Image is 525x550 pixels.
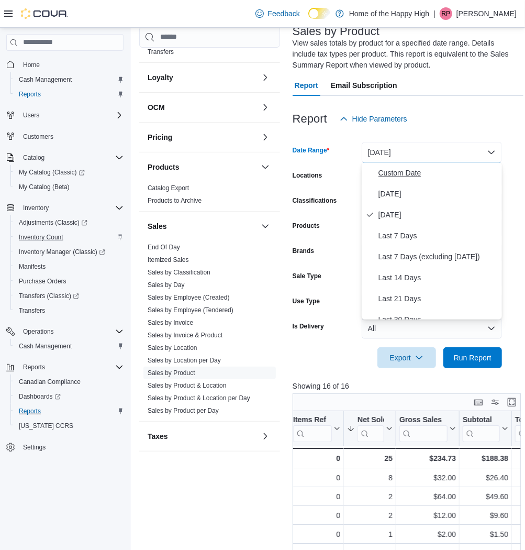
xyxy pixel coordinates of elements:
h3: OCM [148,102,165,112]
button: Pricing [259,130,272,143]
button: Users [2,108,128,123]
span: Users [23,111,39,119]
h3: Loyalty [148,72,173,82]
span: Washington CCRS [15,420,124,432]
a: Sales by Day [148,281,185,288]
div: 0 [293,528,340,541]
span: Dashboards [19,392,61,401]
h3: Report [293,113,327,125]
span: Inventory [23,204,49,212]
div: $12.00 [399,509,456,522]
button: Reports [19,361,49,373]
a: Home [19,59,44,71]
span: Cash Management [19,75,72,84]
button: Catalog [2,150,128,165]
button: [US_STATE] CCRS [10,419,128,433]
label: Use Type [293,297,320,305]
a: Sales by Invoice & Product [148,331,222,338]
div: 25 [347,452,393,465]
span: Reports [19,407,41,415]
span: Dashboards [15,390,124,403]
span: Last 7 Days [378,229,498,242]
button: Taxes [259,430,272,442]
span: Cash Management [15,73,124,86]
div: $64.00 [399,490,456,503]
span: Manifests [15,260,124,273]
button: Reports [2,360,128,375]
button: Products [259,160,272,173]
button: Hide Parameters [336,108,411,129]
button: Reports [10,87,128,102]
span: Adjustments (Classic) [15,216,124,229]
a: [US_STATE] CCRS [15,420,77,432]
div: 0 [293,509,340,522]
button: Sales [259,219,272,232]
button: [DATE] [362,142,502,163]
span: Adjustments (Classic) [19,218,87,227]
span: Canadian Compliance [19,378,81,386]
a: Inventory Manager (Classic) [15,246,109,258]
a: Reports [15,405,45,417]
h3: Taxes [148,431,168,441]
button: Operations [19,325,58,338]
p: Home of the Happy High [349,7,429,20]
button: Gross Sales [399,415,456,442]
span: Sales by Product [148,368,195,377]
h3: Sales by Product [293,25,379,38]
span: Inventory Count [19,233,63,241]
div: 0 [293,471,340,484]
label: Classifications [293,196,337,205]
span: Catalog [19,151,124,164]
span: Reports [19,361,124,373]
a: Feedback [251,3,304,24]
a: Cash Management [15,340,76,353]
a: Cash Management [15,73,76,86]
span: Report [295,75,318,96]
div: 0 [293,452,340,465]
a: Sales by Location [148,344,197,351]
span: Sales by Employee (Created) [148,293,230,301]
span: Last 30 Days [378,313,498,326]
a: Manifests [15,260,50,273]
span: Sales by Product & Location [148,381,227,389]
a: Inventory Count [15,231,68,244]
a: Transfers [148,48,174,55]
button: Keyboard shortcuts [472,396,485,409]
a: Products to Archive [148,196,202,204]
span: Last 21 Days [378,292,498,305]
span: Transfers (Classic) [19,292,79,300]
span: Canadian Compliance [15,376,124,388]
button: Home [2,57,128,72]
span: Last 14 Days [378,271,498,284]
div: Gross Sales [399,415,448,442]
a: Sales by Product [148,369,195,376]
span: Customers [23,133,53,141]
div: $32.00 [399,471,456,484]
div: Gross Sales [399,415,448,425]
span: End Of Day [148,243,180,251]
span: My Catalog (Beta) [19,183,70,191]
a: Sales by Product per Day [148,406,219,414]
span: Last 7 Days (excluding [DATE]) [378,250,498,263]
a: Sales by Employee (Tendered) [148,306,233,313]
a: Settings [19,441,50,454]
span: Settings [23,443,46,452]
span: Sales by Invoice & Product [148,331,222,339]
button: My Catalog (Beta) [10,180,128,194]
a: Customers [19,130,58,143]
img: Cova [21,8,68,19]
div: $234.73 [399,452,456,465]
span: Customers [19,130,124,143]
span: Reports [23,363,45,371]
a: Canadian Compliance [15,376,85,388]
span: Feedback [268,8,300,19]
span: Operations [19,325,124,338]
button: Cash Management [10,72,128,87]
button: Taxes [148,431,257,441]
button: Inventory Count [10,230,128,245]
span: Custom Date [378,167,498,179]
span: Transfers [148,47,174,56]
span: Sales by Product & Location per Day [148,393,250,402]
button: Run Report [443,347,502,368]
